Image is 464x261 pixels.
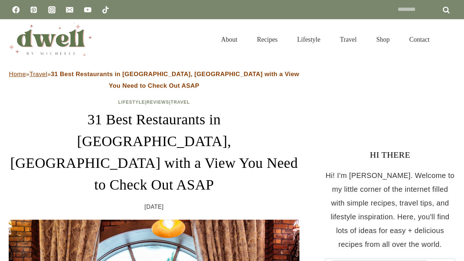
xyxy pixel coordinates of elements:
[211,27,439,52] nav: Primary Navigation
[29,71,47,78] a: Travel
[62,3,77,17] a: Email
[118,100,145,105] a: Lifestyle
[80,3,95,17] a: YouTube
[9,71,26,78] a: Home
[171,100,190,105] a: Travel
[399,27,439,52] a: Contact
[211,27,247,52] a: About
[366,27,399,52] a: Shop
[330,27,366,52] a: Travel
[146,100,169,105] a: Reviews
[9,23,92,56] img: DWELL by michelle
[9,109,299,196] h1: 31 Best Restaurants in [GEOGRAPHIC_DATA], [GEOGRAPHIC_DATA] with a View You Need to Check Out ASAP
[98,3,113,17] a: TikTok
[247,27,287,52] a: Recipes
[26,3,41,17] a: Pinterest
[325,148,455,161] h3: HI THERE
[325,169,455,251] p: Hi! I'm [PERSON_NAME]. Welcome to my little corner of the internet filled with simple recipes, tr...
[118,100,190,105] span: | |
[9,71,299,89] span: » »
[9,3,23,17] a: Facebook
[443,33,455,46] button: View Search Form
[287,27,330,52] a: Lifestyle
[45,3,59,17] a: Instagram
[145,202,164,212] time: [DATE]
[51,71,299,89] strong: 31 Best Restaurants in [GEOGRAPHIC_DATA], [GEOGRAPHIC_DATA] with a View You Need to Check Out ASAP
